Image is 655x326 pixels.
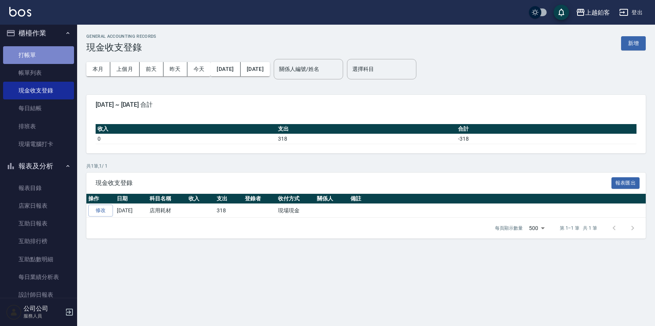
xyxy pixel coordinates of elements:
[276,194,315,204] th: 收付方式
[96,101,636,109] span: [DATE] ~ [DATE] 合計
[3,156,74,176] button: 報表及分析
[96,134,276,144] td: 0
[24,313,63,319] p: 服務人員
[3,135,74,153] a: 現場電腦打卡
[96,124,276,134] th: 收入
[560,225,597,232] p: 第 1–1 筆 共 1 筆
[526,218,547,239] div: 500
[187,62,211,76] button: 今天
[3,82,74,99] a: 現金收支登錄
[3,268,74,286] a: 每日業績分析表
[276,134,456,144] td: 318
[616,5,646,20] button: 登出
[86,62,110,76] button: 本月
[215,194,243,204] th: 支出
[315,194,349,204] th: 關係人
[148,204,187,218] td: 店用耗材
[276,124,456,134] th: 支出
[3,197,74,215] a: 店家日報表
[96,179,611,187] span: 現金收支登錄
[88,205,113,217] a: 修改
[86,42,157,53] h3: 現金收支登錄
[86,34,157,39] h2: GENERAL ACCOUNTING RECORDS
[148,194,187,204] th: 科目名稱
[573,5,613,20] button: 上越鉑客
[215,204,243,218] td: 318
[3,232,74,250] a: 互助排行榜
[24,305,63,313] h5: 公司公司
[621,36,646,50] button: 新增
[86,163,646,170] p: 共 1 筆, 1 / 1
[115,204,148,218] td: [DATE]
[585,8,610,17] div: 上越鉑客
[140,62,163,76] button: 前天
[3,250,74,268] a: 互助點數明細
[349,194,646,204] th: 備註
[456,124,636,134] th: 合計
[495,225,523,232] p: 每頁顯示數量
[3,215,74,232] a: 互助日報表
[621,39,646,47] a: 新增
[611,179,640,186] a: 報表匯出
[3,99,74,117] a: 每日結帳
[210,62,240,76] button: [DATE]
[3,23,74,43] button: 櫃檯作業
[110,62,140,76] button: 上個月
[3,118,74,135] a: 排班表
[163,62,187,76] button: 昨天
[276,204,315,218] td: 現場現金
[611,177,640,189] button: 報表匯出
[3,179,74,197] a: 報表目錄
[554,5,569,20] button: save
[241,62,270,76] button: [DATE]
[86,194,115,204] th: 操作
[3,286,74,304] a: 設計師日報表
[187,194,215,204] th: 收入
[3,64,74,82] a: 帳單列表
[6,304,22,320] img: Person
[243,194,276,204] th: 登錄者
[456,134,636,144] td: -318
[115,194,148,204] th: 日期
[9,7,31,17] img: Logo
[3,46,74,64] a: 打帳單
